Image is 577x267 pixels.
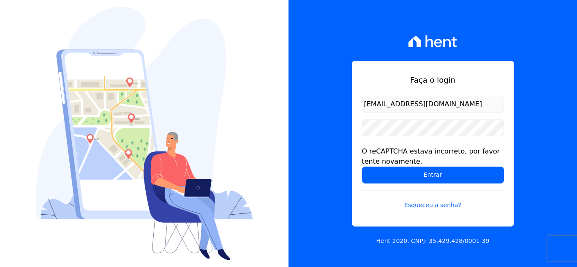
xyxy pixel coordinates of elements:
p: Hent 2020. CNPJ: 35.429.428/0001-39 [376,237,490,245]
h1: Faça o login [362,74,504,86]
a: Esqueceu a senha? [362,190,504,210]
input: Entrar [362,167,504,183]
input: Email [362,96,504,113]
div: O reCAPTCHA estava incorreto, por favor tente novamente. [362,146,504,167]
img: Login [36,7,253,260]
